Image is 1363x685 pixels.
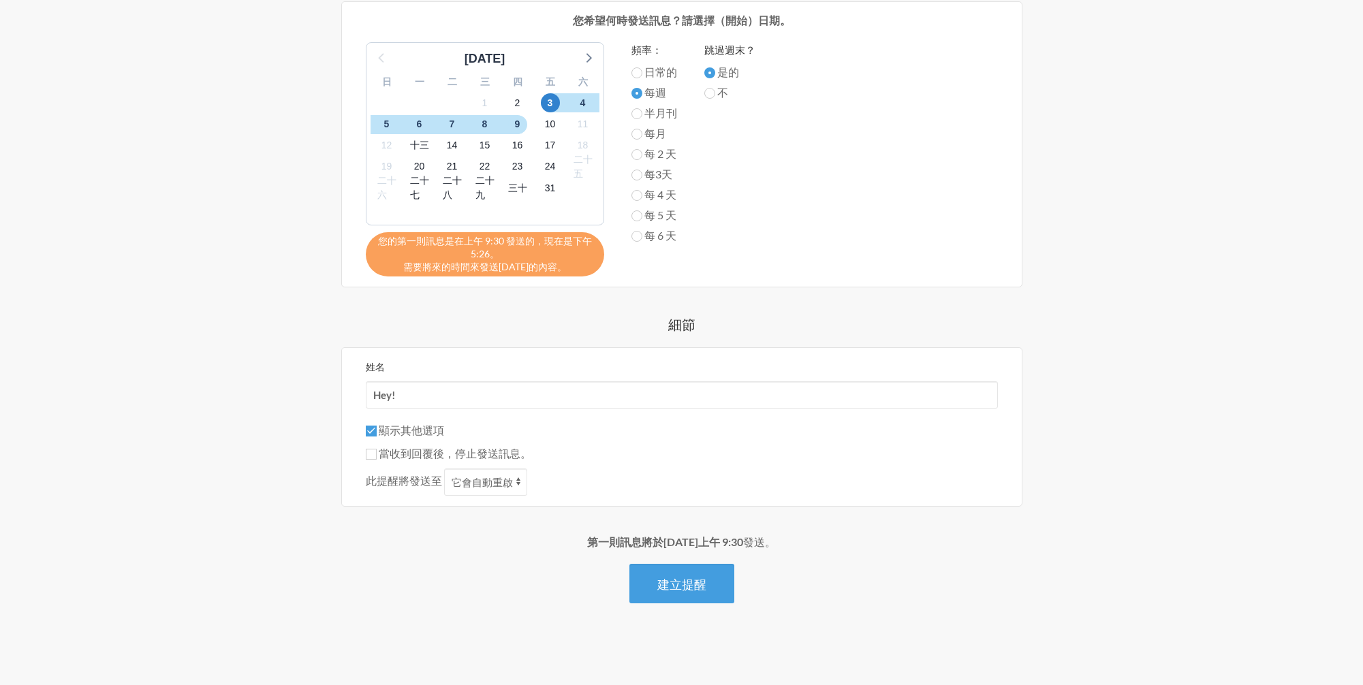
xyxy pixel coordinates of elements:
[578,118,589,129] font: 11
[377,157,396,176] span: 2025年11月19日星期三
[545,161,556,172] font: 24
[574,93,593,112] span: 2025年11月4日 星期二
[644,86,666,99] font: 每週
[410,175,429,200] font: 二十七
[447,161,458,172] font: 21
[366,474,442,487] font: 此提醒將發送至
[515,97,520,108] font: 2
[545,118,556,129] font: 10
[644,106,677,119] font: 半月刊
[508,178,527,197] span: 2025年11月30日星期日
[508,136,527,155] span: 2025年11月16日 星期日
[508,182,527,193] font: 三十
[704,67,715,78] input: 是的
[377,136,396,155] span: 2025年11月12日星期三
[512,161,523,172] font: 23
[578,76,588,87] font: 六
[631,108,642,119] input: 半月刊
[475,178,495,197] span: 2025年11月29日 星期六
[443,115,462,134] span: 2025年11月7日 星期五
[508,157,527,176] span: 2025年11月23日 星期日
[414,161,425,172] font: 20
[482,97,488,108] font: 1
[448,76,457,87] font: 二
[475,115,495,134] span: 2025年11月8日 星期六
[366,381,998,409] input: 我們建議使用 2 到 4 個字的名稱
[366,426,377,436] input: 顯示其他選項
[410,115,429,134] span: 2025年11月6日星期四
[366,361,385,372] font: 姓名
[580,97,586,108] font: 4
[410,140,429,150] font: 十三
[366,449,377,460] input: 當收到回覆後，停止發送訊息。
[631,67,642,78] input: 日常的
[704,88,715,99] input: 不
[410,136,429,155] span: 2025年11月13日星期四
[480,76,490,87] font: 三
[631,88,642,99] input: 每週
[417,118,422,129] font: 6
[541,115,560,134] span: 2025年11月10日 星期一
[410,178,429,197] span: 2025年11月27日星期四
[631,44,662,56] font: 頻率：
[443,157,462,176] span: 2025年11月21日 星期五
[450,118,455,129] font: 7
[508,93,527,112] span: 2025年11月2日星期日
[415,76,424,87] font: 一
[631,210,642,221] input: 每 5 天
[704,44,755,56] font: 跳過週末？
[657,577,706,592] font: 建立提醒
[443,136,462,155] span: 2025年11月14日 星期五
[381,140,392,150] font: 12
[631,190,642,201] input: 每 4 天
[644,208,676,221] font: 每 5 天
[377,178,396,197] span: 2025年11月26日星期三
[410,157,429,176] span: 2025年11月20日星期四
[480,161,490,172] font: 22
[631,170,642,180] input: 每3天
[717,86,728,99] font: 不
[379,424,444,436] font: 顯示其他選項
[377,115,396,134] span: 2025年11月5日星期三
[765,535,776,548] font: 。
[644,147,676,160] font: 每 2 天
[743,535,765,548] font: 發送
[587,535,743,548] font: 第一則訊息將於[DATE]上午 9:30
[629,564,734,603] button: 建立提醒
[631,129,642,140] input: 每月
[574,157,593,176] span: 2025年11月25日 星期二
[475,157,495,176] span: 2025年11月22日 星期六
[382,76,392,87] font: 日
[403,261,567,272] font: 需要將來的時間來發送[DATE]的內容。
[447,140,458,150] font: 14
[480,140,490,150] font: 15
[541,136,560,155] span: 2025年11月17日 星期一
[574,136,593,155] span: 2025年11月18日 星期二
[644,188,676,201] font: 每 4 天
[513,76,522,87] font: 四
[644,65,677,78] font: 日常的
[546,76,555,87] font: 五
[512,140,523,150] font: 16
[545,140,556,150] font: 17
[545,182,556,193] font: 31
[377,175,396,200] font: 二十六
[573,14,791,27] font: 您希望何時發送訊息？請選擇（開始）日期。
[508,115,527,134] span: 2025年11月9日星期日
[574,115,593,134] span: 2025年11月11日 星期二
[378,235,592,259] font: 您的第一則訊息是在上午 9:30 發送的，現在是下午 5:26。
[381,161,392,172] font: 19
[644,127,666,140] font: 每月
[541,157,560,176] span: 2025年11月24日 星期一
[668,316,695,332] font: 細節
[475,175,495,200] font: 二十九
[443,178,462,197] span: 2025年11月28日 星期五
[644,229,676,242] font: 每 6 天
[541,93,560,112] span: 2025年11月3日 星期一
[482,118,488,129] font: 8
[631,231,642,242] input: 每 6 天
[548,97,553,108] font: 3
[541,178,560,197] span: 2025年12月1日 星期一
[515,118,520,129] font: 9
[475,93,495,112] span: 2025年11月1日 星期六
